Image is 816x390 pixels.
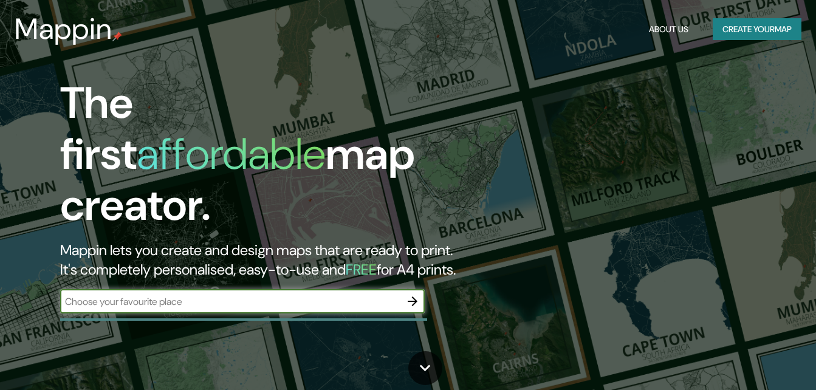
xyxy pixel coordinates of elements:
[713,18,801,41] button: Create yourmap
[60,241,468,279] h2: Mappin lets you create and design maps that are ready to print. It's completely personalised, eas...
[15,12,112,46] h3: Mappin
[60,295,400,309] input: Choose your favourite place
[112,32,122,41] img: mappin-pin
[137,126,326,182] h1: affordable
[644,18,693,41] button: About Us
[60,78,468,241] h1: The first map creator.
[346,260,377,279] h5: FREE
